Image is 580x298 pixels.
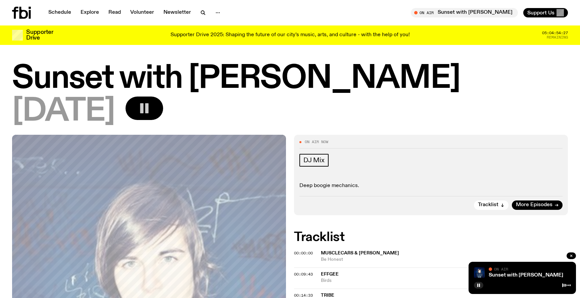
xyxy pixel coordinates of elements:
[44,8,75,17] a: Schedule
[547,36,568,39] span: Remaining
[299,154,329,167] a: DJ Mix
[411,8,518,17] button: On AirSunset with [PERSON_NAME]
[12,97,115,127] span: [DATE]
[321,256,568,263] span: Be Honest
[26,29,53,41] h3: Supporter Drive
[294,250,313,256] span: 00:00:00
[321,278,568,284] span: Birds
[489,273,563,278] a: Sunset with [PERSON_NAME]
[512,200,563,210] a: More Episodes
[77,8,103,17] a: Explore
[321,293,334,298] span: Tribe
[104,8,125,17] a: Read
[12,64,568,94] h1: Sunset with [PERSON_NAME]
[523,8,568,17] button: Support Us
[299,183,563,189] p: Deep boogie mechanics.
[527,10,554,16] span: Support Us
[294,272,313,277] span: 00:09:43
[321,272,339,277] span: effgee
[542,31,568,35] span: 05:04:54:27
[321,251,399,255] span: Musclecars & [PERSON_NAME]
[294,231,568,243] h2: Tracklist
[294,293,313,298] span: 00:14:33
[494,267,508,271] span: On Air
[126,8,158,17] a: Volunteer
[516,202,552,207] span: More Episodes
[303,157,325,164] span: DJ Mix
[305,140,328,144] span: On Air Now
[171,32,410,38] p: Supporter Drive 2025: Shaping the future of our city’s music, arts, and culture - with the help o...
[159,8,195,17] a: Newsletter
[478,202,498,207] span: Tracklist
[474,200,509,210] button: Tracklist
